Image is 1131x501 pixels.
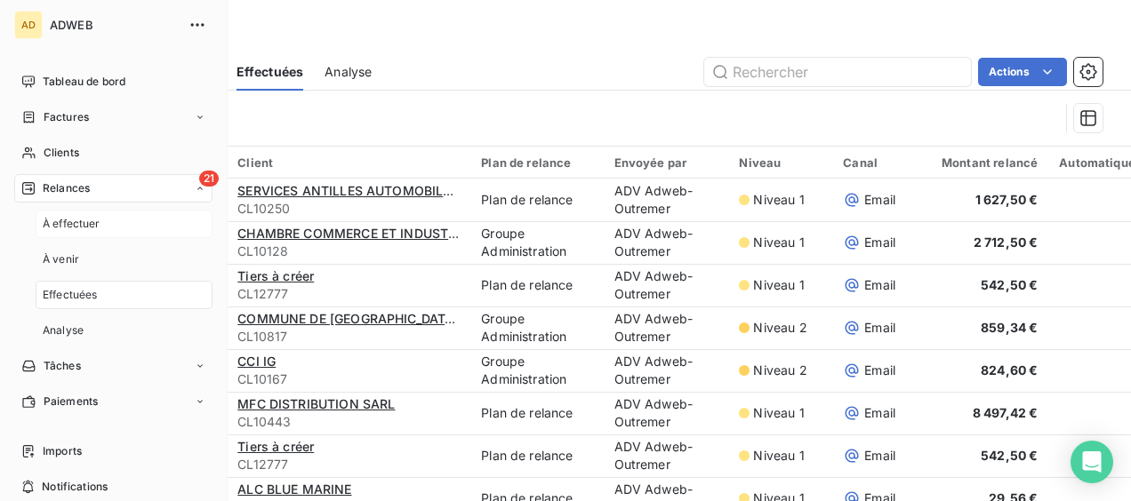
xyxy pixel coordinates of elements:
span: CL12777 [237,456,460,473]
span: SERVICES ANTILLES AUTOMOBILES (S2A) SARL [237,183,533,198]
span: Imports [43,443,82,459]
span: ADWEB [50,18,178,32]
div: Open Intercom Messenger [1071,441,1113,483]
td: Groupe Administration [470,349,603,392]
span: 859,34 € [981,320,1038,335]
span: Niveau 1 [753,191,804,209]
span: Niveau 2 [753,362,806,379]
span: 824,60 € [981,362,1038,378]
span: CL10128 [237,243,460,260]
span: Notifications [42,479,108,495]
span: Paiements [44,394,98,410]
span: Email [864,404,895,422]
span: Niveau 1 [753,234,804,251]
div: Canal [843,155,899,170]
td: ADV Adweb-Outremer [604,264,729,306]
span: CL10167 [237,370,460,388]
span: 542,50 € [981,277,1038,292]
td: Plan de relance [470,392,603,434]
button: Actions [978,58,1067,86]
span: CCI IG [237,354,276,369]
div: Plan de relance [481,155,592,170]
span: Email [864,362,895,379]
span: Email [864,276,895,294]
span: Analyse [325,63,372,81]
span: Tiers à créer [237,268,314,283]
span: 21 [199,171,219,187]
td: Plan de relance [470,264,603,306]
span: CL12777 [237,285,460,303]
td: ADV Adweb-Outremer [604,434,729,477]
span: Niveau 1 [753,404,804,422]
span: Email [864,319,895,337]
td: Groupe Administration [470,221,603,264]
span: CL10250 [237,200,460,218]
span: Tâches [44,358,81,374]
td: ADV Adweb-Outremer [604,221,729,264]
span: COMMUNE DE [GEOGRAPHIC_DATA] (MAIRIE) [237,311,515,326]
td: ADV Adweb-Outremer [604,392,729,434]
span: 8 497,42 € [973,405,1039,420]
span: Clients [44,145,79,161]
span: 542,50 € [981,448,1038,463]
span: Email [864,447,895,465]
span: 1 627,50 € [975,192,1039,207]
span: À venir [43,251,79,267]
span: Niveau 1 [753,276,804,294]
span: Email [864,191,895,209]
span: À effectuer [43,216,100,232]
span: Factures [44,109,89,125]
span: CL10817 [237,328,460,346]
span: CHAMBRE COMMERCE ET INDUSTRIE [GEOGRAPHIC_DATA] (CCIM) [237,226,646,241]
td: Groupe Administration [470,306,603,349]
div: Niveau [739,155,822,170]
span: Niveau 2 [753,319,806,337]
span: ALC BLUE MARINE [237,481,351,497]
span: Client [237,155,273,170]
input: Rechercher [704,58,971,86]
td: Plan de relance [470,434,603,477]
div: Envoyée par [614,155,718,170]
td: ADV Adweb-Outremer [604,179,729,221]
span: Effectuées [237,63,304,81]
td: ADV Adweb-Outremer [604,306,729,349]
span: 2 712,50 € [974,235,1039,250]
span: Email [864,234,895,251]
span: Niveau 1 [753,447,804,465]
span: Relances [43,180,90,196]
span: Tableau de bord [43,74,125,90]
td: Plan de relance [470,179,603,221]
span: Analyse [43,322,84,338]
td: ADV Adweb-Outremer [604,349,729,392]
span: Effectuées [43,287,98,303]
span: Tiers à créer [237,439,314,454]
div: AD [14,11,43,39]
span: CL10443 [237,413,460,431]
div: Montant relancé [920,155,1038,170]
span: MFC DISTRIBUTION SARL [237,396,395,411]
